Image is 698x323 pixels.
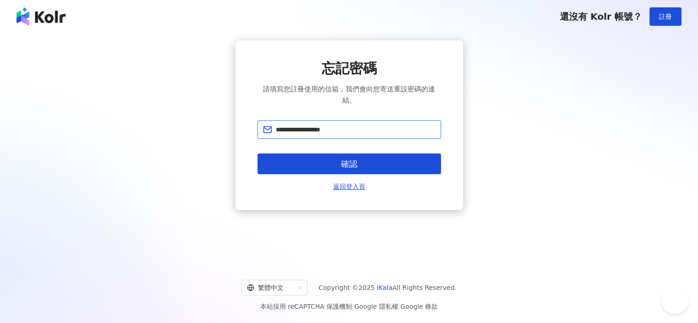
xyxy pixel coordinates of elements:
[649,7,681,26] button: 註冊
[400,303,438,310] a: Google 條款
[661,286,689,314] iframe: Help Scout Beacon - Open
[659,13,672,20] span: 註冊
[341,159,357,169] span: 確認
[318,282,457,293] span: Copyright © 2025 All Rights Reserved.
[377,284,392,291] a: iKala
[354,303,398,310] a: Google 隱私權
[398,303,401,310] span: |
[257,84,441,106] span: 請填寫您註冊使用的信箱，我們會向您寄送重設密碼的連結。
[559,11,642,22] span: 還沒有 Kolr 帳號？
[322,59,377,78] span: 忘記密碼
[352,303,354,310] span: |
[257,153,441,174] button: 確認
[333,181,365,192] a: 返回登入頁
[247,280,294,295] div: 繁體中文
[260,301,438,312] span: 本站採用 reCAPTCHA 保護機制
[17,7,66,26] img: logo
